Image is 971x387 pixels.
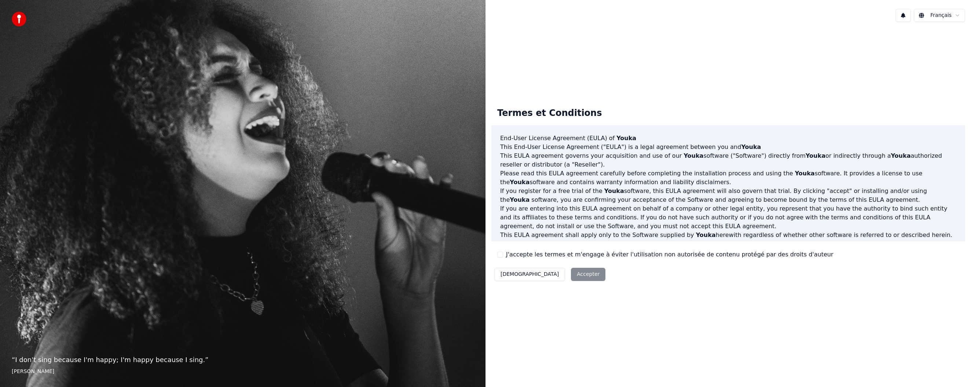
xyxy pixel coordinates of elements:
span: Youka [510,179,530,186]
span: Youka [696,231,716,238]
p: This EULA agreement governs your acquisition and use of our software ("Software") directly from o... [500,151,956,169]
h3: End-User License Agreement (EULA) of [500,134,956,143]
span: Youka [795,170,815,177]
span: Youka [510,196,530,203]
p: “ I don't sing because I'm happy; I'm happy because I sing. ” [12,355,474,365]
span: Youka [582,240,602,247]
span: Youka [616,135,636,142]
footer: [PERSON_NAME] [12,368,474,375]
p: Please read this EULA agreement carefully before completing the installation process and using th... [500,169,956,187]
span: Youka [604,187,624,194]
p: This End-User License Agreement ("EULA") is a legal agreement between you and [500,143,956,151]
div: Termes et Conditions [491,102,608,125]
label: J'accepte les termes et m'engage à éviter l'utilisation non autorisée de contenu protégé par des ... [506,250,833,259]
p: This EULA agreement shall apply only to the Software supplied by herewith regardless of whether o... [500,231,956,257]
p: If you are entering into this EULA agreement on behalf of a company or other legal entity, you re... [500,204,956,231]
span: Youka [684,152,703,159]
img: youka [12,12,26,26]
button: [DEMOGRAPHIC_DATA] [494,268,565,281]
span: Youka [891,152,910,159]
p: If you register for a free trial of the software, this EULA agreement will also govern that trial... [500,187,956,204]
span: Youka [806,152,825,159]
span: Youka [741,143,761,150]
